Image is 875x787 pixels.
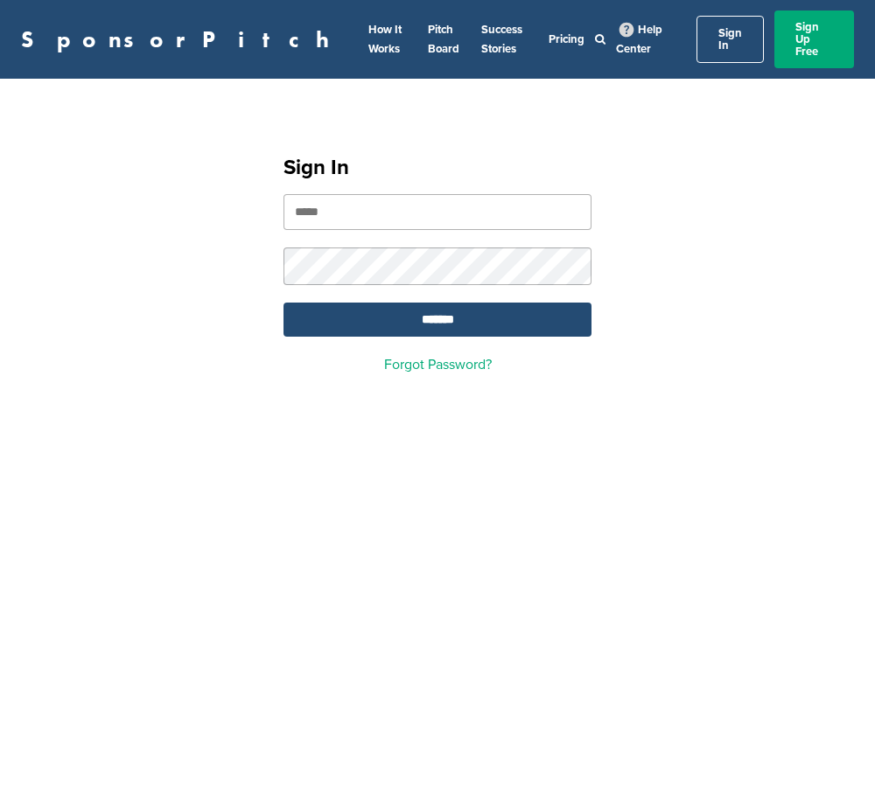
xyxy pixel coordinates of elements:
a: Success Stories [481,23,522,56]
h1: Sign In [283,152,591,184]
a: SponsorPitch [21,28,340,51]
a: Sign Up Free [774,10,854,68]
a: Help Center [616,19,662,59]
a: Pricing [549,32,584,46]
a: Sign In [696,16,764,63]
iframe: Button to launch messaging window [805,717,861,773]
a: How It Works [368,23,402,56]
a: Pitch Board [428,23,459,56]
a: Forgot Password? [384,356,492,373]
